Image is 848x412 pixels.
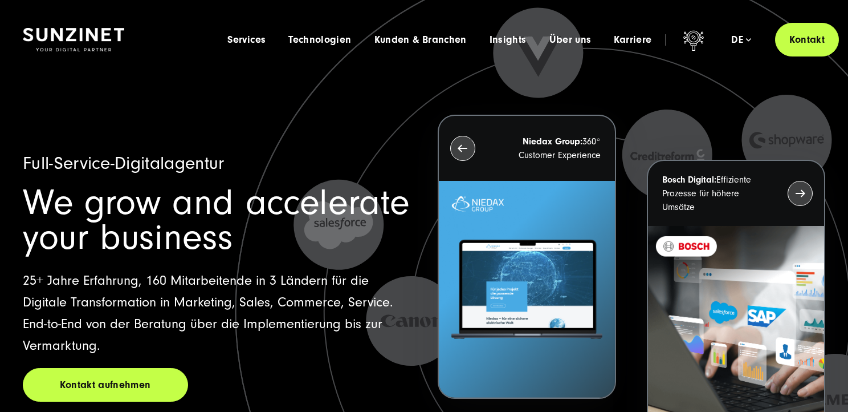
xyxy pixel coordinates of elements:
p: 360° Customer Experience [496,135,601,162]
strong: Niedax Group: [523,136,582,147]
a: Kunden & Branchen [374,34,467,46]
button: Niedax Group:360° Customer Experience Letztes Projekt von Niedax. Ein Laptop auf dem die Niedax W... [438,115,616,399]
img: Letztes Projekt von Niedax. Ein Laptop auf dem die Niedax Website geöffnet ist, auf blauem Hinter... [439,181,615,398]
a: Kontakt [775,23,839,56]
span: Full-Service-Digitalagentur [23,153,225,173]
a: Über uns [549,34,592,46]
span: We grow and accelerate your business [23,182,410,258]
a: Kontakt aufnehmen [23,368,188,402]
strong: Bosch Digital: [662,175,716,185]
a: Karriere [614,34,651,46]
div: de [731,34,751,46]
p: 25+ Jahre Erfahrung, 160 Mitarbeitende in 3 Ländern für die Digitale Transformation in Marketing,... [23,270,410,357]
a: Services [227,34,266,46]
p: Effiziente Prozesse für höhere Umsätze [662,173,767,214]
img: SUNZINET Full Service Digital Agentur [23,28,124,52]
a: Technologien [288,34,351,46]
a: Insights [490,34,527,46]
